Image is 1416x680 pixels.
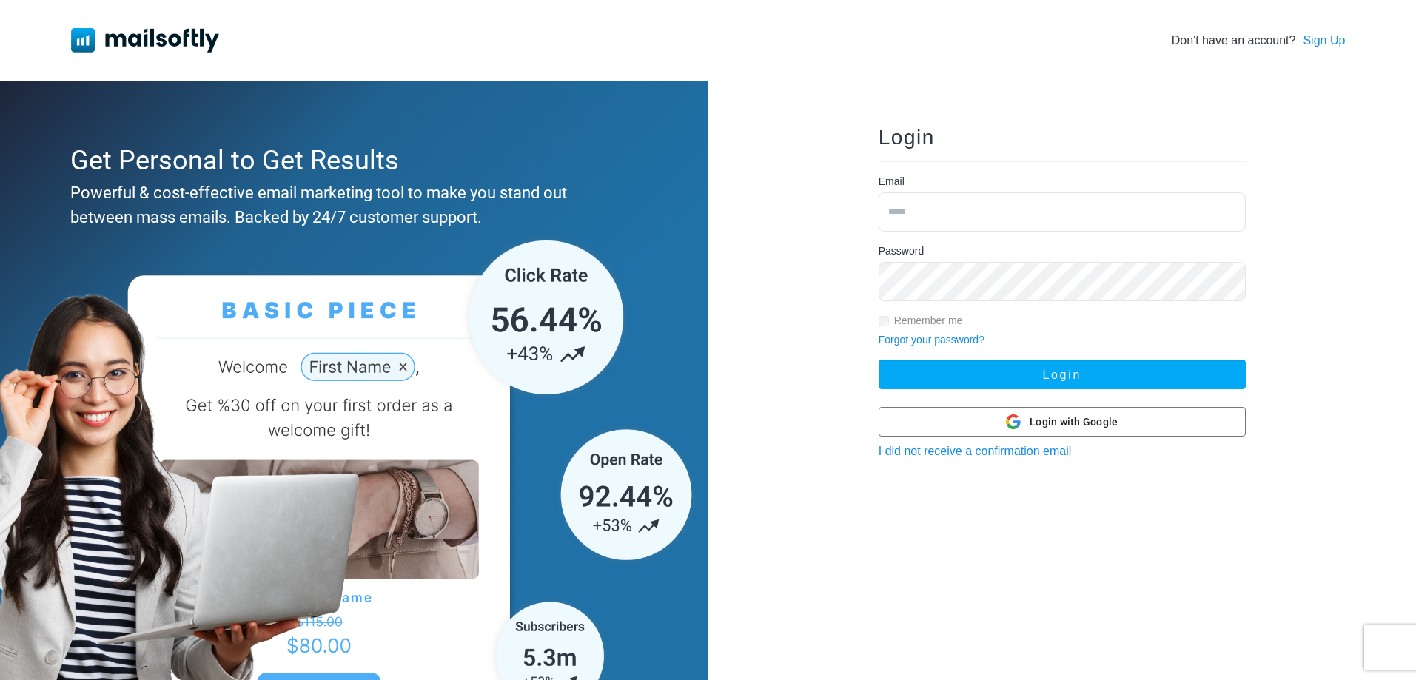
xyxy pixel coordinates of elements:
span: Login with Google [1030,414,1118,430]
button: Login [879,360,1246,389]
img: Mailsoftly [71,28,219,52]
div: Powerful & cost-effective email marketing tool to make you stand out between mass emails. Backed ... [70,181,631,229]
a: I did not receive a confirmation email [879,445,1072,457]
label: Remember me [894,313,963,329]
span: Login [879,126,935,149]
a: Sign Up [1303,32,1345,50]
label: Email [879,174,905,189]
div: Don't have an account? [1172,32,1346,50]
div: Get Personal to Get Results [70,141,631,181]
label: Password [879,243,924,259]
a: Forgot your password? [879,334,984,346]
button: Login with Google [879,407,1246,437]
